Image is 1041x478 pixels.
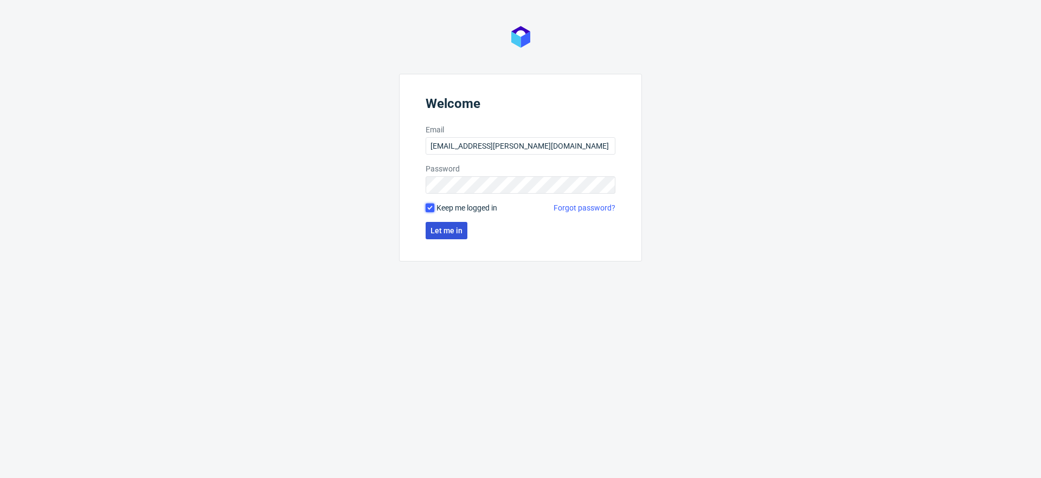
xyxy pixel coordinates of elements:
[554,202,615,213] a: Forgot password?
[430,227,462,234] span: Let me in
[426,137,615,155] input: you@youremail.com
[426,163,615,174] label: Password
[426,222,467,239] button: Let me in
[436,202,497,213] span: Keep me logged in
[426,124,615,135] label: Email
[426,96,615,116] header: Welcome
